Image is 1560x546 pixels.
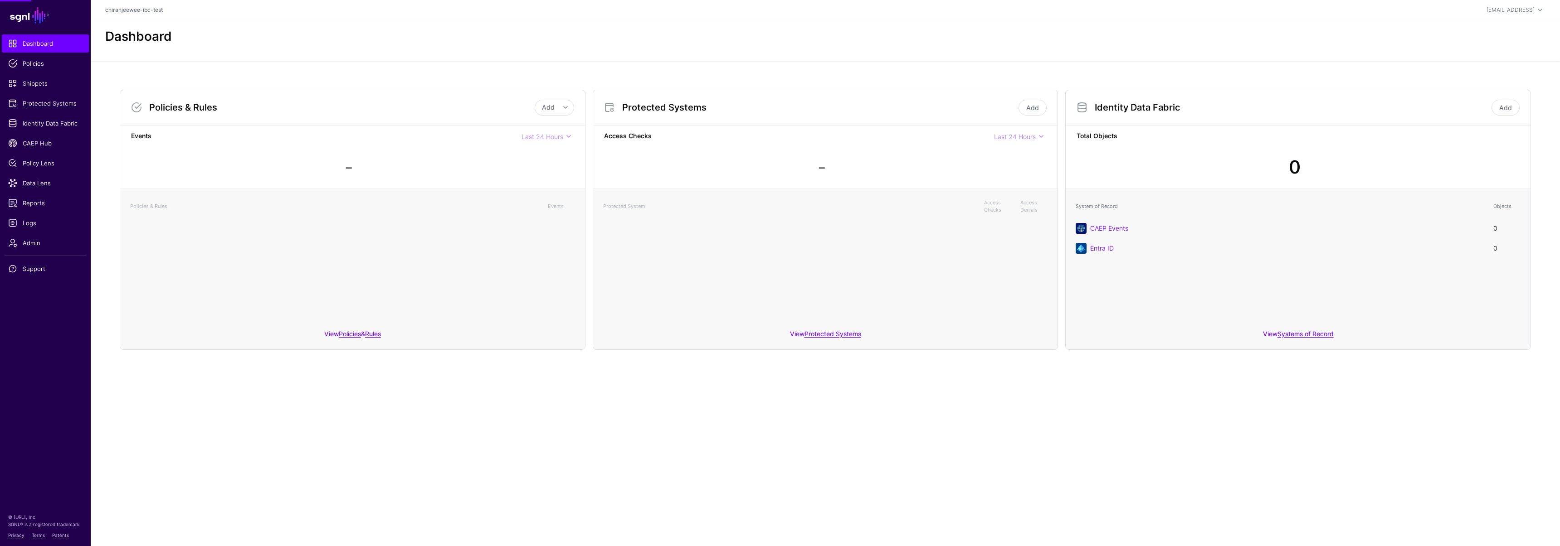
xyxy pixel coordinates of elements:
a: SGNL [5,5,85,25]
span: Policy Lens [8,159,83,168]
a: Snippets [2,74,89,92]
a: Policies [2,54,89,72]
p: © [URL], Inc [8,513,83,521]
span: Data Lens [8,179,83,188]
a: CAEP Hub [2,134,89,152]
a: Dashboard [2,34,89,53]
a: Reports [2,194,89,212]
a: Policy Lens [2,154,89,172]
span: Policies [8,59,83,68]
a: Patents [52,532,69,538]
span: Support [8,264,83,273]
a: Identity Data Fabric [2,114,89,132]
span: CAEP Hub [8,139,83,148]
a: Logs [2,214,89,232]
span: Identity Data Fabric [8,119,83,128]
a: Privacy [8,532,24,538]
a: Terms [32,532,45,538]
a: Admin [2,234,89,252]
a: Data Lens [2,174,89,192]
a: Protected Systems [2,94,89,112]
span: Reports [8,198,83,208]
span: Logs [8,218,83,227]
span: Admin [8,238,83,247]
p: SGNL® is a registered trademark [8,521,83,528]
span: Protected Systems [8,99,83,108]
span: Snippets [8,79,83,88]
span: Dashboard [8,39,83,48]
